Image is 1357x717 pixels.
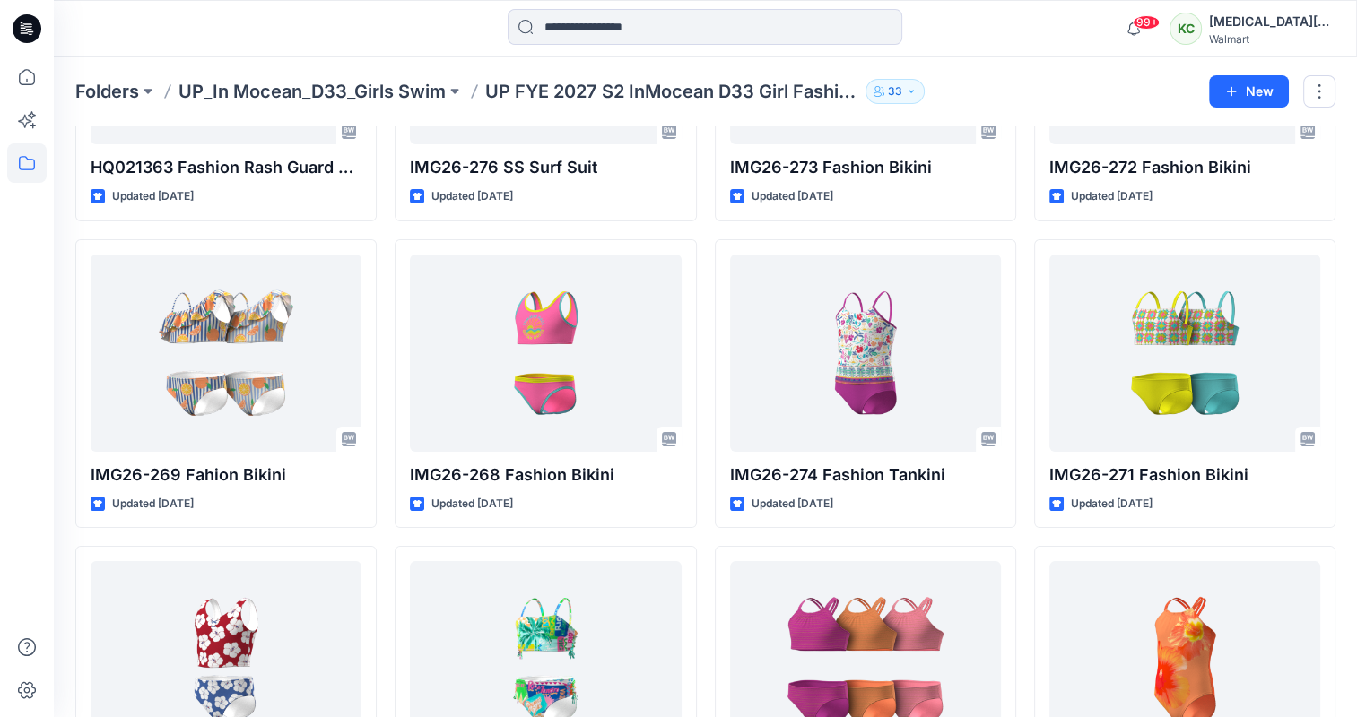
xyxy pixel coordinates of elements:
[91,462,361,488] p: IMG26-269 Fahion Bikini
[1133,15,1160,30] span: 99+
[112,495,194,514] p: Updated [DATE]
[1071,495,1153,514] p: Updated [DATE]
[1049,462,1320,488] p: IMG26-271 Fashion Bikini
[1049,255,1320,452] a: IMG26-271 Fashion Bikini
[75,79,139,104] a: Folders
[410,255,681,452] a: IMG26-268 Fashion Bikini
[485,79,858,104] p: UP FYE 2027 S2 InMocean D33 Girl Fashion Swim
[1071,187,1153,206] p: Updated [DATE]
[1209,75,1289,108] button: New
[431,187,513,206] p: Updated [DATE]
[1209,32,1335,46] div: Walmart
[410,462,681,488] p: IMG26-268 Fashion Bikini
[431,495,513,514] p: Updated [DATE]
[752,495,833,514] p: Updated [DATE]
[1209,11,1335,32] div: [MEDICAL_DATA][PERSON_NAME]
[178,79,446,104] a: UP_In Mocean_D33_Girls Swim
[752,187,833,206] p: Updated [DATE]
[1049,155,1320,180] p: IMG26-272 Fashion Bikini
[866,79,925,104] button: 33
[1170,13,1202,45] div: KC
[91,255,361,452] a: IMG26-269 Fahion Bikini
[410,155,681,180] p: IMG26-276 SS Surf Suit
[91,155,361,180] p: HQ021363 Fashion Rash Guard Set
[730,255,1001,452] a: IMG26-274 Fashion Tankini
[112,187,194,206] p: Updated [DATE]
[888,82,902,101] p: 33
[730,155,1001,180] p: IMG26-273 Fashion Bikini
[730,462,1001,488] p: IMG26-274 Fashion Tankini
